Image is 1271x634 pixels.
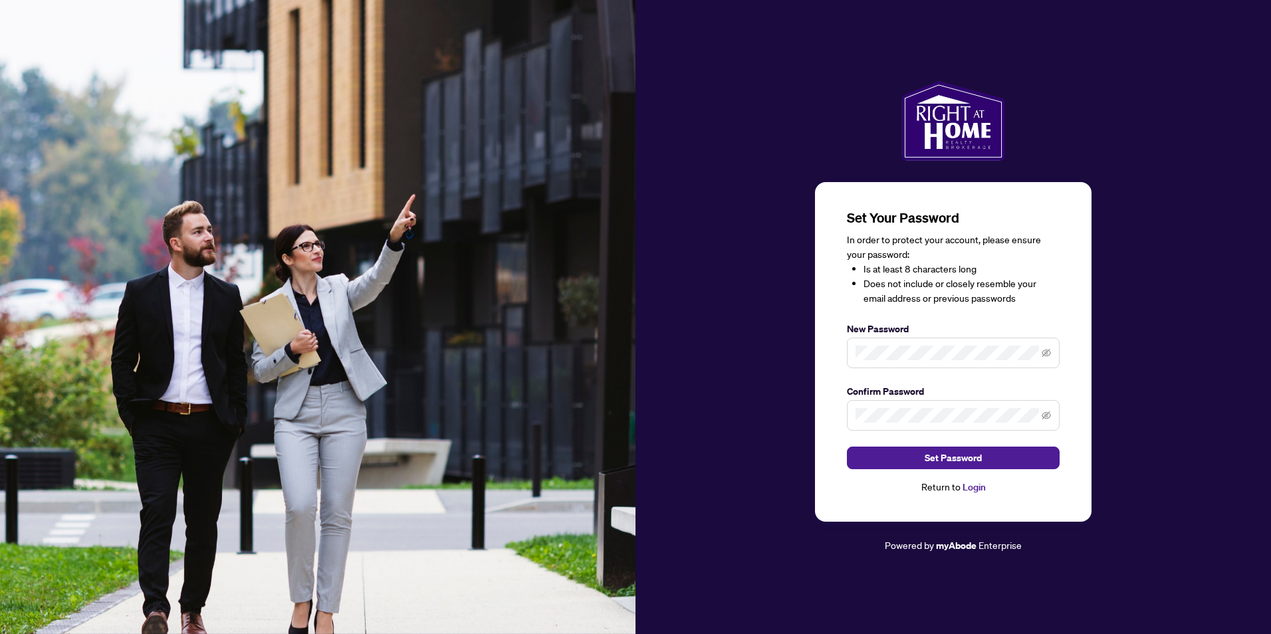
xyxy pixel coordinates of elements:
label: New Password [847,322,1060,336]
span: eye-invisible [1042,411,1051,420]
span: Enterprise [979,539,1022,551]
a: myAbode [936,538,977,553]
button: Set Password [847,447,1060,469]
label: Confirm Password [847,384,1060,399]
div: Return to [847,480,1060,495]
li: Does not include or closely resemble your email address or previous passwords [864,276,1060,306]
span: Powered by [885,539,934,551]
span: Set Password [925,447,982,469]
li: Is at least 8 characters long [864,262,1060,276]
div: In order to protect your account, please ensure your password: [847,233,1060,306]
a: Login [963,481,986,493]
span: eye-invisible [1042,348,1051,358]
img: ma-logo [901,81,1004,161]
h3: Set Your Password [847,209,1060,227]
